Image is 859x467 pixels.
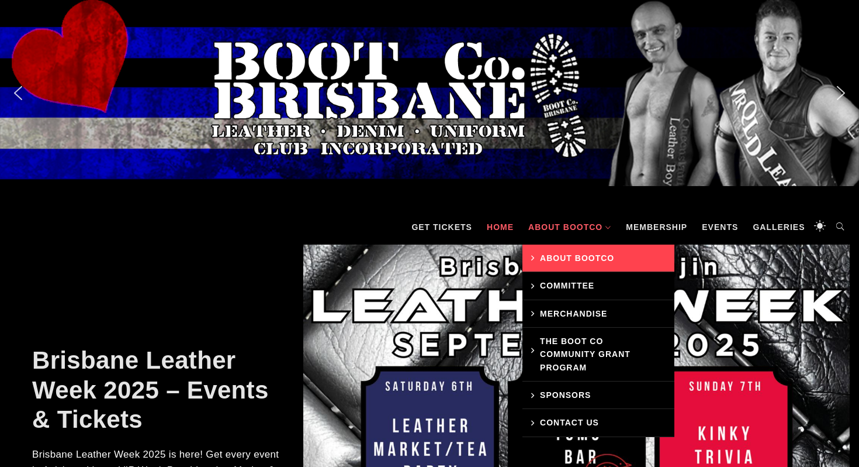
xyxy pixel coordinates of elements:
a: Events [696,210,744,245]
a: About BootCo [522,210,617,245]
a: Membership [620,210,693,245]
a: Sponsors [522,382,674,409]
a: The Boot Co Community Grant Program [522,328,674,382]
a: Galleries [747,210,810,245]
a: Committee [522,272,674,300]
a: Brisbane Leather Week 2025 – Events & Tickets [32,346,269,433]
a: Contact Us [522,409,674,437]
a: Home [481,210,519,245]
a: GET TICKETS [406,210,478,245]
a: Merchandise [522,300,674,328]
img: next arrow [832,84,850,102]
img: previous arrow [9,84,27,102]
a: About BootCo [522,245,674,272]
